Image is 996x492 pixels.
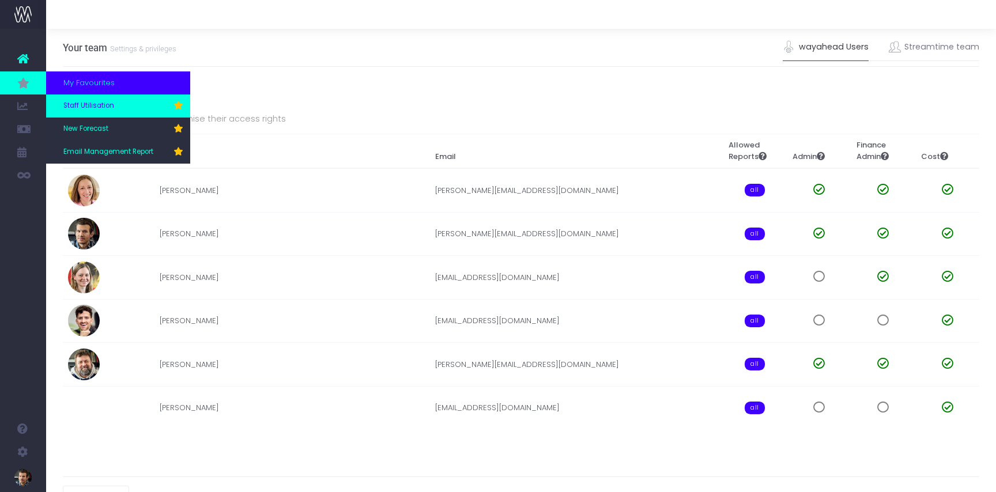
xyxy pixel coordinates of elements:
td: [EMAIL_ADDRESS][DOMAIN_NAME] [429,386,723,429]
h4: wayahead Users [63,84,980,97]
a: Staff Utilisation [46,94,190,118]
p: Click a person's row to customise their access rights [63,112,980,126]
span: all [745,402,765,414]
td: [PERSON_NAME] [154,299,429,343]
img: profile_images [68,218,100,249]
img: profile_images [68,392,100,423]
a: Email Management Report [46,141,190,164]
td: [PERSON_NAME] [154,343,429,387]
span: all [745,358,765,370]
span: all [745,184,765,196]
td: [EMAIL_ADDRESS][DOMAIN_NAME] [429,299,723,343]
span: all [745,228,765,240]
td: [EMAIL_ADDRESS][DOMAIN_NAME] [429,256,723,300]
th: Cost [915,134,979,168]
td: [PERSON_NAME][EMAIL_ADDRESS][DOMAIN_NAME] [429,168,723,212]
th: Allowed Reports [723,134,787,168]
td: [PERSON_NAME] [154,212,429,256]
td: [PERSON_NAME] [154,386,429,429]
img: profile_images [68,349,100,380]
a: New Forecast [46,118,190,141]
a: wayahead Users [783,34,869,60]
td: [PERSON_NAME] [154,256,429,300]
th: Admin [787,134,851,168]
span: all [745,315,765,327]
a: Streamtime team [889,34,980,60]
img: profile_images [68,305,100,336]
img: profile_images [68,262,100,293]
small: Settings & privileges [107,42,176,54]
img: profile_images [68,175,100,206]
span: My Favourites [63,77,115,89]
span: Email Management Report [63,147,153,157]
span: New Forecast [63,124,108,134]
h3: Your team [63,42,176,54]
img: images/default_profile_image.png [14,469,32,486]
th: Finance Admin [851,134,915,168]
span: Staff Utilisation [63,101,114,111]
td: [PERSON_NAME][EMAIL_ADDRESS][DOMAIN_NAME] [429,212,723,256]
th: Email [429,134,723,168]
td: [PERSON_NAME][EMAIL_ADDRESS][DOMAIN_NAME] [429,343,723,387]
th: Name [154,134,429,168]
td: [PERSON_NAME] [154,168,429,212]
span: all [745,271,765,283]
